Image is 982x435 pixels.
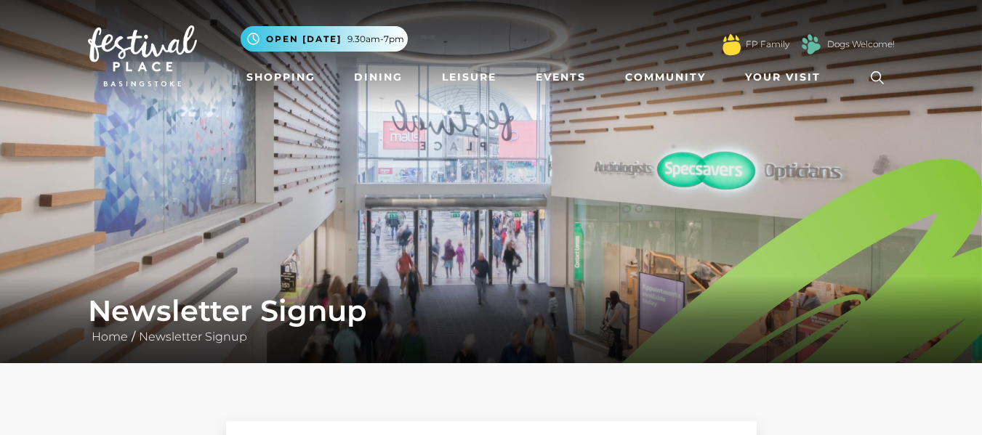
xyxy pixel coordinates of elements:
[135,330,251,343] a: Newsletter Signup
[739,64,834,91] a: Your Visit
[88,330,132,343] a: Home
[619,64,712,91] a: Community
[77,293,906,346] div: /
[88,25,197,86] img: Festival Place Logo
[347,33,404,46] span: 9.30am-7pm
[348,64,409,91] a: Dining
[241,26,408,52] button: Open [DATE] 9.30am-7pm
[241,64,321,91] a: Shopping
[746,38,789,51] a: FP Family
[436,64,502,91] a: Leisure
[827,38,895,51] a: Dogs Welcome!
[530,64,592,91] a: Events
[745,70,821,85] span: Your Visit
[266,33,342,46] span: Open [DATE]
[88,293,895,328] h1: Newsletter Signup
